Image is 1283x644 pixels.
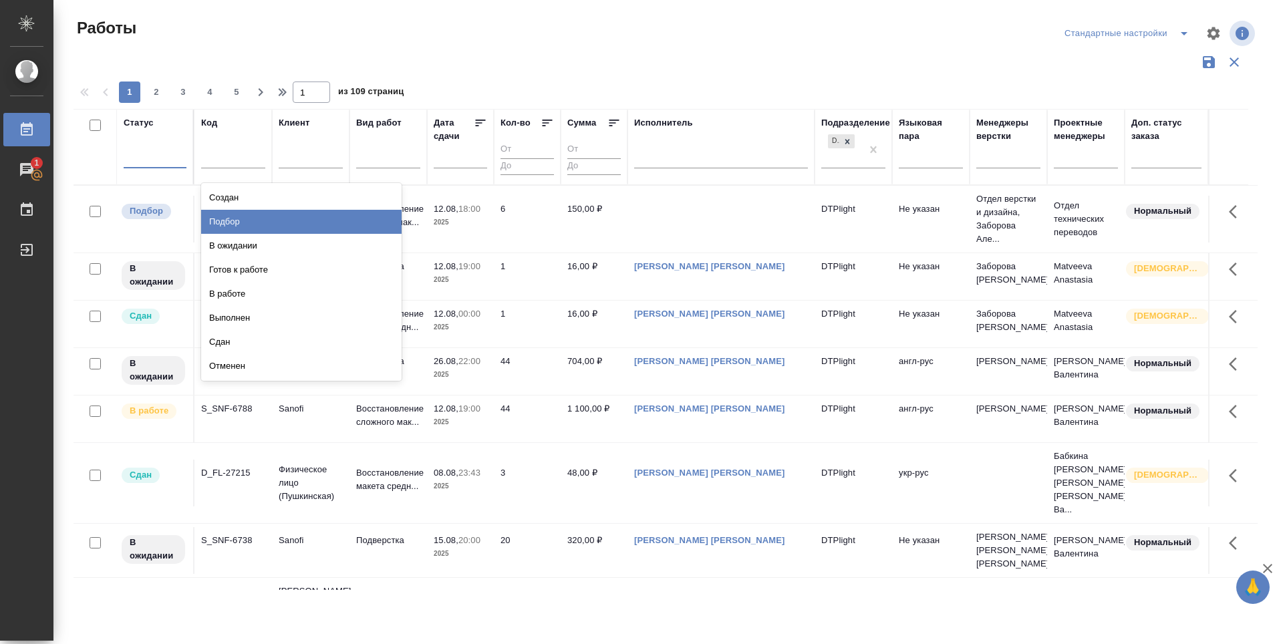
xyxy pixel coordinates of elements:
[501,158,554,175] input: До
[130,536,177,562] p: В ожидании
[434,216,487,229] p: 2025
[120,355,186,386] div: Исполнитель назначен, приступать к работе пока рано
[1134,536,1191,549] p: Нормальный
[1222,49,1247,75] button: Сбросить фильтры
[279,534,343,547] p: Sanofi
[892,348,970,395] td: англ-рус
[120,402,186,420] div: Исполнитель выполняет работу
[434,261,458,271] p: 12.08,
[434,321,487,334] p: 2025
[279,402,343,416] p: Sanofi
[494,301,561,347] td: 1
[172,82,194,103] button: 3
[494,527,561,574] td: 20
[130,404,168,418] p: В работе
[1236,571,1270,604] button: 🙏
[356,307,420,334] p: Восстановление макета средн...
[199,86,221,99] span: 4
[976,530,1040,571] p: [PERSON_NAME], [PERSON_NAME] [PERSON_NAME]
[821,116,890,130] div: Подразделение
[1134,468,1201,482] p: [DEMOGRAPHIC_DATA]
[434,547,487,560] p: 2025
[1197,17,1230,49] span: Настроить таблицу
[1134,309,1201,323] p: [DEMOGRAPHIC_DATA]
[634,356,785,366] a: [PERSON_NAME] [PERSON_NAME]
[130,309,152,323] p: Сдан
[356,534,420,547] p: Подверстка
[1134,404,1191,418] p: Нормальный
[172,86,194,99] span: 3
[892,253,970,300] td: Не указан
[434,273,487,287] p: 2025
[494,196,561,243] td: 6
[501,142,554,158] input: От
[201,330,402,354] div: Сдан
[827,133,856,150] div: DTPlight
[226,86,247,99] span: 5
[356,202,420,229] p: Восстановление сложного мак...
[201,210,402,234] div: Подбор
[201,258,402,282] div: Готов к работе
[815,253,892,300] td: DTPlight
[279,463,343,503] p: Физическое лицо (Пушкинская)
[561,395,627,442] td: 1 100,00 ₽
[1047,301,1125,347] td: Matveeva Anastasia
[1047,348,1125,395] td: [PERSON_NAME] Валентина
[828,134,840,148] div: DTPlight
[561,348,627,395] td: 704,00 ₽
[434,468,458,478] p: 08.08,
[976,307,1040,334] p: Заборова [PERSON_NAME]
[1242,573,1264,601] span: 🙏
[338,84,404,103] span: из 109 страниц
[201,402,265,416] div: S_SNF-6788
[815,196,892,243] td: DTPlight
[1221,460,1253,492] button: Здесь прячутся важные кнопки
[976,116,1040,143] div: Менеджеры верстки
[201,282,402,306] div: В работе
[892,395,970,442] td: англ-рус
[201,306,402,330] div: Выполнен
[130,204,163,218] p: Подбор
[201,186,402,210] div: Создан
[130,357,177,383] p: В ожидании
[199,82,221,103] button: 4
[976,192,1040,246] p: Отдел верстки и дизайна, Заборова Але...
[561,301,627,347] td: 16,00 ₽
[815,348,892,395] td: DTPlight
[434,204,458,214] p: 12.08,
[458,261,480,271] p: 19:00
[434,416,487,429] p: 2025
[1047,527,1125,574] td: [PERSON_NAME] Валентина
[120,534,186,565] div: Исполнитель назначен, приступать к работе пока рано
[201,234,402,258] div: В ожидании
[356,116,402,130] div: Вид работ
[494,460,561,506] td: 3
[892,460,970,506] td: укр-рус
[1134,204,1191,218] p: Нормальный
[120,260,186,291] div: Исполнитель назначен, приступать к работе пока рано
[434,116,474,143] div: Дата сдачи
[434,309,458,319] p: 12.08,
[501,116,531,130] div: Кол-во
[567,158,621,175] input: До
[434,404,458,414] p: 12.08,
[976,260,1040,287] p: Заборова [PERSON_NAME]
[1221,196,1253,228] button: Здесь прячутся важные кнопки
[356,466,420,493] p: Восстановление макета средн...
[1047,253,1125,300] td: Matveeva Anastasia
[1221,253,1253,285] button: Здесь прячутся важные кнопки
[1134,357,1191,370] p: Нормальный
[1047,192,1125,246] td: Отдел технических переводов
[201,534,265,547] div: S_SNF-6738
[815,395,892,442] td: DTPlight
[892,527,970,574] td: Не указан
[634,116,693,130] div: Исполнитель
[634,309,785,319] a: [PERSON_NAME] [PERSON_NAME]
[567,142,621,158] input: От
[815,527,892,574] td: DTPlight
[634,404,785,414] a: [PERSON_NAME] [PERSON_NAME]
[120,202,186,220] div: Можно подбирать исполнителей
[3,153,50,186] a: 1
[74,17,136,39] span: Работы
[1221,301,1253,333] button: Здесь прячутся важные кнопки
